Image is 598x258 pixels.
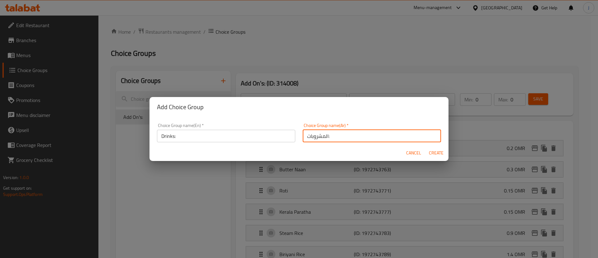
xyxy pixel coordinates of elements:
[303,130,441,142] input: Please enter Choice Group name(ar)
[157,102,441,112] h2: Add Choice Group
[429,149,444,157] span: Create
[404,147,424,159] button: Cancel
[426,147,446,159] button: Create
[157,130,295,142] input: Please enter Choice Group name(en)
[406,149,421,157] span: Cancel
